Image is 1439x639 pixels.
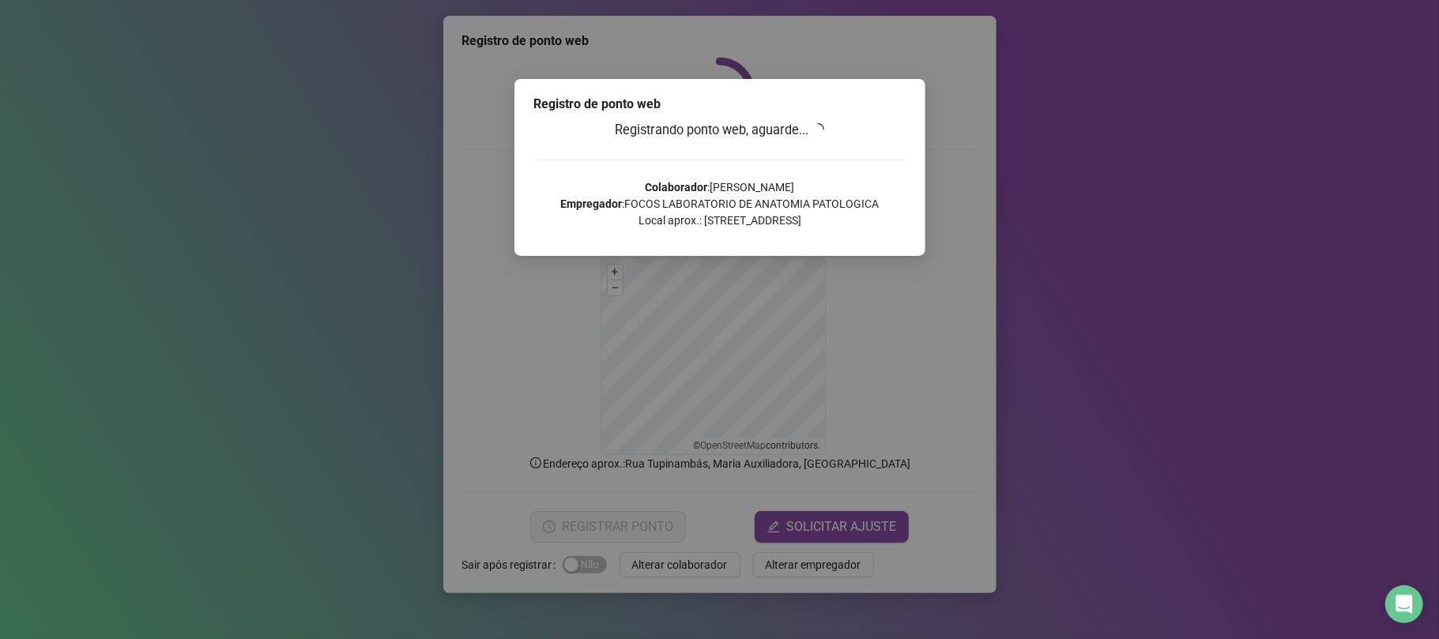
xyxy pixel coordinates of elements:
strong: Empregador [560,197,622,210]
span: loading [811,122,825,137]
div: Registro de ponto web [533,95,906,114]
p: : [PERSON_NAME] : FOCOS LABORATORIO DE ANATOMIA PATOLOGICA Local aprox.: [STREET_ADDRESS] [533,179,906,229]
strong: Colaborador [645,181,707,194]
div: Open Intercom Messenger [1385,585,1423,623]
h3: Registrando ponto web, aguarde... [533,120,906,141]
